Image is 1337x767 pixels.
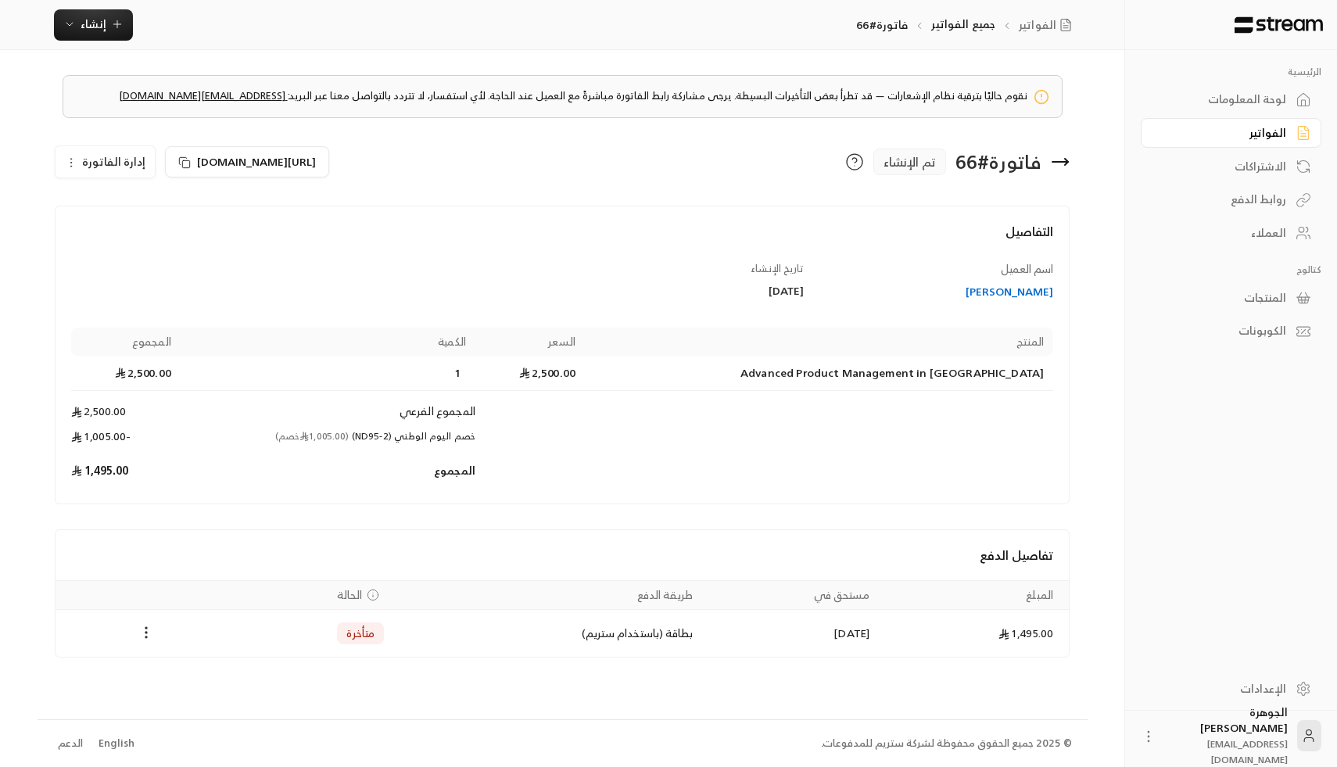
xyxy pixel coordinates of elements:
[81,14,106,34] span: إنشاء
[1160,323,1286,339] div: الكوبونات
[884,152,936,171] span: تم الإنشاء
[1160,290,1286,306] div: المنتجات
[71,328,1054,488] table: Products
[71,453,181,488] td: 1,495.00
[570,283,805,299] div: [DATE]
[393,610,702,657] td: بطاقة (باستخدام ستريم)
[1001,259,1053,278] span: اسم العميل
[931,14,995,34] a: جميع الفواتير
[821,736,1072,751] div: © 2025 جميع الحقوق محفوظة لشركة ستريم للمدفوعات.
[71,391,181,428] td: 2,500.00
[1160,125,1286,141] div: الفواتير
[71,356,181,391] td: 2,500.00
[955,149,1041,174] div: فاتورة # 66
[181,328,475,356] th: الكمية
[1160,91,1286,107] div: لوحة المعلومات
[56,146,155,177] button: إدارة الفاتورة
[879,610,1069,657] td: 1,495.00
[450,365,466,381] span: 1
[181,391,475,428] td: المجموع الفرعي
[1141,316,1321,346] a: الكوبونات
[56,580,1070,657] table: Payments
[1141,282,1321,313] a: المنتجات
[1141,185,1321,215] a: روابط الدفع
[1019,17,1078,33] a: الفواتير
[1141,118,1321,149] a: الفواتير
[197,153,316,170] span: [URL][DOMAIN_NAME]
[165,146,329,177] button: [URL][DOMAIN_NAME]
[1141,673,1321,704] a: الإعدادات
[475,328,585,356] th: السعر
[71,328,181,356] th: المجموع
[702,581,879,610] th: مستحق في
[119,87,288,105] a: [EMAIL_ADDRESS][DOMAIN_NAME]
[1166,704,1288,767] div: الجوهرة [PERSON_NAME]
[82,152,145,171] span: إدارة الفاتورة
[346,625,375,641] span: متأخرة
[1141,218,1321,249] a: العملاء
[1141,84,1321,115] a: لوحة المعلومات
[879,581,1069,610] th: المبلغ
[751,260,804,278] span: تاريخ الإنشاء
[71,428,181,453] td: -1,005.00
[585,328,1053,356] th: المنتج
[1160,192,1286,207] div: روابط الدفع
[1160,159,1286,174] div: الاشتراكات
[71,546,1054,564] h4: تفاصيل الدفع
[181,453,475,488] td: المجموع
[275,428,349,444] span: (1,005.00 خصم)
[1141,263,1321,276] p: كتالوج
[1233,16,1324,34] img: Logo
[475,356,585,391] td: 2,500.00
[71,222,1054,256] h4: التفاصيل
[585,356,1053,391] td: Advanced Product Management in [GEOGRAPHIC_DATA]
[99,736,134,751] div: English
[702,610,879,657] td: [DATE]
[819,284,1054,299] a: [PERSON_NAME]
[54,9,133,41] button: إنشاء
[856,16,1078,33] nav: breadcrumb
[856,17,908,33] p: فاتورة#66
[1160,681,1286,697] div: الإعدادات
[119,87,1027,105] span: نقوم حاليًا بترقية نظام الإشعارات — قد تطرأ بعض التأخيرات البسيطة. يرجى مشاركة رابط الفاتورة مباش...
[53,729,88,758] a: الدعم
[1160,225,1286,241] div: العملاء
[337,587,362,603] span: الحالة
[181,428,475,453] td: خصم اليوم الوطني (ND95-2)
[1141,66,1321,78] p: الرئيسية
[393,581,702,610] th: طريقة الدفع
[1141,151,1321,181] a: الاشتراكات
